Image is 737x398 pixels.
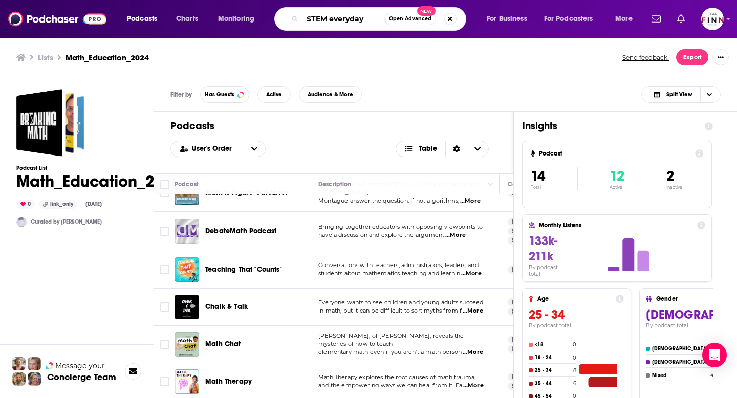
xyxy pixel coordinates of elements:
[701,8,724,30] button: Show profile menu
[175,295,199,319] img: Chalk & Talk
[537,295,612,302] h4: Age
[384,13,436,25] button: Open AdvancedNew
[318,178,351,190] div: Description
[175,332,199,357] img: Math Chat
[610,185,624,190] p: Active
[508,298,546,306] a: Education
[205,302,248,312] a: Chalk & Talk
[487,12,527,26] span: For Business
[205,340,241,348] span: Math Chat
[218,12,254,26] span: Monitoring
[16,200,35,209] div: 0
[461,270,482,278] span: ...More
[544,12,593,26] span: For Podcasters
[508,236,537,245] a: Society
[537,11,608,27] button: open menu
[419,145,437,152] span: Table
[508,266,546,274] a: Education
[175,257,199,282] img: Teaching That "Counts"
[508,336,546,344] a: Education
[318,299,483,306] span: Everyone wants to see children and young adults succeed
[170,120,497,132] h1: Podcasts
[176,12,198,26] span: Charts
[673,10,689,28] a: Show notifications dropdown
[299,86,362,103] button: Audience & More
[16,171,182,191] h1: Math_Education_2024
[28,372,41,386] img: Barbara Profile
[529,307,624,322] h3: 25 - 34
[16,217,27,227] img: Madisonlee1119
[160,302,169,312] span: Toggle select row
[318,348,462,356] span: elementary math even if you aren't a math person
[522,120,697,132] h1: Insights
[318,223,483,230] span: Bringing together educators with opposing viewpoints to
[39,200,77,209] div: link_only
[28,357,41,370] img: Jules Profile
[211,11,268,27] button: open menu
[701,8,724,30] img: User Profile
[460,197,481,205] span: ...More
[244,141,265,157] button: open menu
[31,218,102,225] a: Curated by [PERSON_NAME]
[318,197,459,204] span: Montague answer the question: If not algorithms,
[8,9,106,29] img: Podchaser - Follow, Share and Rate Podcasts
[12,357,26,370] img: Sydney Profile
[666,185,682,190] p: Inactive
[573,341,576,348] h4: 0
[539,150,691,157] h4: Podcast
[702,343,727,367] div: Open Intercom Messenger
[302,11,384,27] input: Search podcasts, credits, & more...
[16,165,182,171] h3: Podcast List
[318,307,462,314] span: in math, but it can be difficult to sort myths from f
[160,340,169,349] span: Toggle select row
[38,53,53,62] h3: Lists
[652,359,709,365] h4: [DEMOGRAPHIC_DATA]
[127,12,157,26] span: Podcasts
[318,270,460,277] span: students about mathematics teaching and learnin
[710,372,714,379] h4: 4
[666,167,674,185] span: 2
[170,141,266,157] h2: Choose List sort
[445,231,466,239] span: ...More
[610,167,624,185] span: 12
[205,264,282,275] a: Teaching That "Counts"
[205,377,252,386] span: Math Therapy
[308,92,353,97] span: Audience & More
[480,11,540,27] button: open menu
[647,10,665,28] a: Show notifications dropdown
[284,7,476,31] div: Search podcasts, credits, & more...
[12,372,26,386] img: Jon Profile
[445,141,467,157] div: Sort Direction
[485,178,497,190] button: Column Actions
[508,227,539,235] a: Science
[160,265,169,274] span: Toggle select row
[463,382,484,390] span: ...More
[175,219,199,244] img: DebateMath Podcast
[55,361,105,371] span: Message your
[463,348,483,357] span: ...More
[508,382,539,390] a: Science
[389,16,431,21] span: Open Advanced
[396,141,489,157] button: Choose View
[417,6,436,16] span: New
[205,302,248,311] span: Chalk & Talk
[160,377,169,386] span: Toggle select row
[192,145,235,152] span: User's Order
[701,8,724,30] span: Logged in as FINNMadison
[573,355,576,361] h4: 0
[652,372,708,379] h4: Mixed
[535,381,571,387] h4: 35 - 44
[573,367,576,374] h4: 8
[508,345,539,353] a: Science
[652,346,710,352] h4: [DEMOGRAPHIC_DATA]
[16,89,84,157] a: Math_Education_2024
[539,222,692,229] h4: Monthly Listens
[266,92,282,97] span: Active
[573,380,576,387] h4: 6
[318,382,462,389] span: and the empowering ways we can heal from it. Ea
[257,86,291,103] button: Active
[160,227,169,236] span: Toggle select row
